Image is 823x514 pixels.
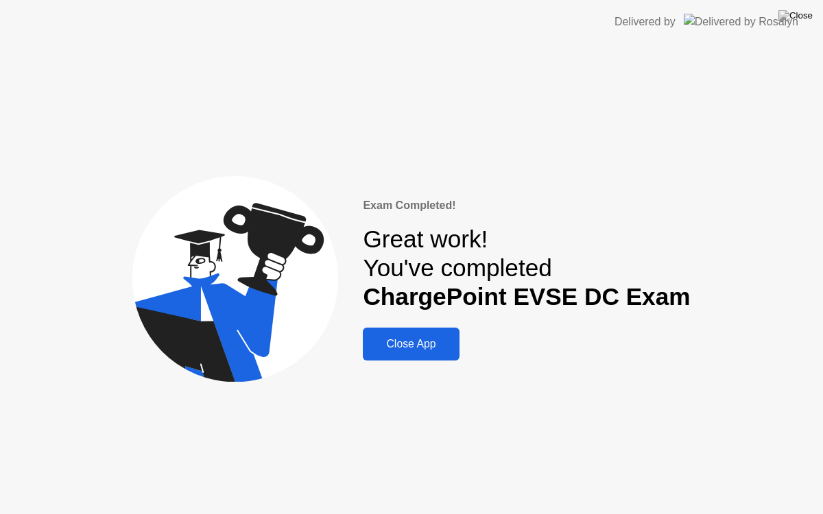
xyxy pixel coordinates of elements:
img: Delivered by Rosalyn [684,14,798,29]
div: Exam Completed! [363,197,690,214]
button: Close App [363,328,459,360]
div: Close App [367,338,455,350]
div: Delivered by [615,14,676,30]
img: Close [778,10,813,21]
div: Great work! You've completed [363,225,690,312]
b: ChargePoint EVSE DC Exam [363,283,690,310]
